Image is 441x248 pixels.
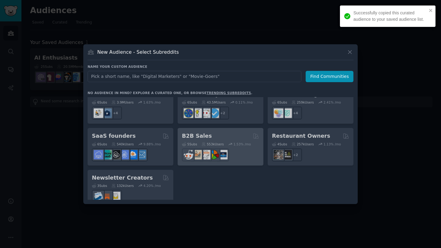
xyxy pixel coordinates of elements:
button: Find Communities [306,71,353,82]
div: Successfully copied this curated audience to your saved audience list. [353,10,427,23]
h3: Name your custom audience [88,64,353,69]
button: close [429,8,433,13]
input: Pick a short name, like "Digital Marketers" or "Movie-Goers" [88,71,301,82]
div: No audience in mind? Explore a curated one, or browse . [88,91,252,95]
a: trending subreddits [206,91,251,95]
h3: New Audience - Select Subreddits [97,49,179,55]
